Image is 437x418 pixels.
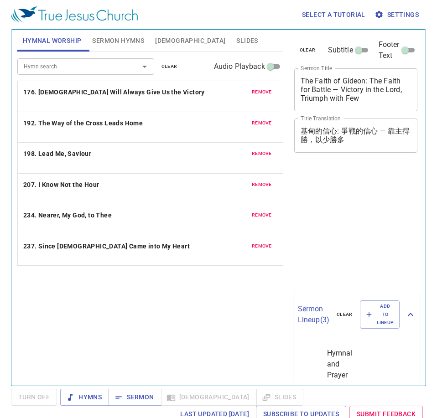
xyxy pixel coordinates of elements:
[23,148,91,160] b: 198. Lead Me, Saviour
[252,88,272,96] span: remove
[298,6,369,23] button: Select a tutorial
[302,9,365,21] span: Select a tutorial
[252,181,272,189] span: remove
[156,61,183,72] button: clear
[294,291,420,338] div: Sermon Lineup(3)clearAdd to Lineup
[23,241,192,252] button: 237. Since [DEMOGRAPHIC_DATA] Came into My Heart
[23,179,99,191] b: 207. I Know Not the Hour
[246,179,277,190] button: remove
[60,389,109,406] button: Hymns
[373,6,422,23] button: Settings
[376,9,419,21] span: Settings
[23,148,93,160] button: 198. Lead Me, Saviour
[246,210,277,221] button: remove
[360,300,400,329] button: Add to Lineup
[109,389,161,406] button: Sermon
[291,162,394,288] iframe: from-child
[252,119,272,127] span: remove
[23,35,82,46] span: Hymnal Worship
[236,35,258,46] span: Slides
[246,241,277,252] button: remove
[11,6,138,23] img: True Jesus Church
[246,118,277,129] button: remove
[155,35,225,46] span: [DEMOGRAPHIC_DATA]
[246,87,277,98] button: remove
[23,210,112,221] b: 234. Nearer, My God, to Thee
[161,62,177,71] span: clear
[328,45,353,56] span: Subtitle
[366,302,394,327] span: Add to Lineup
[138,60,151,73] button: Open
[300,46,316,54] span: clear
[214,61,265,72] span: Audio Playback
[246,148,277,159] button: remove
[23,87,206,98] button: 176. [DEMOGRAPHIC_DATA] Will Always Give Us the Victory
[68,392,102,403] span: Hymns
[23,118,143,129] b: 192. The Way of the Cross Leads Home
[23,179,101,191] button: 207. I Know Not the Hour
[23,210,114,221] button: 234. Nearer, My God, to Thee
[92,35,144,46] span: Sermon Hymns
[252,211,272,219] span: remove
[379,39,400,61] span: Footer Text
[301,127,411,144] textarea: 基甸的信心: 爭戰的信心 — 靠主得勝，以少勝多
[298,304,329,325] p: Sermon Lineup ( 3 )
[23,87,205,98] b: 176. [DEMOGRAPHIC_DATA] Will Always Give Us the Victory
[337,310,353,319] span: clear
[331,309,358,320] button: clear
[116,392,154,403] span: Sermon
[252,150,272,158] span: remove
[23,241,190,252] b: 237. Since [DEMOGRAPHIC_DATA] Came into My Heart
[294,45,321,56] button: clear
[252,242,272,250] span: remove
[23,118,145,129] button: 192. The Way of the Cross Leads Home
[301,77,411,103] textarea: The Faith of Gideon: The Faith for Battle — Victory in the Lord, Triumph with Few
